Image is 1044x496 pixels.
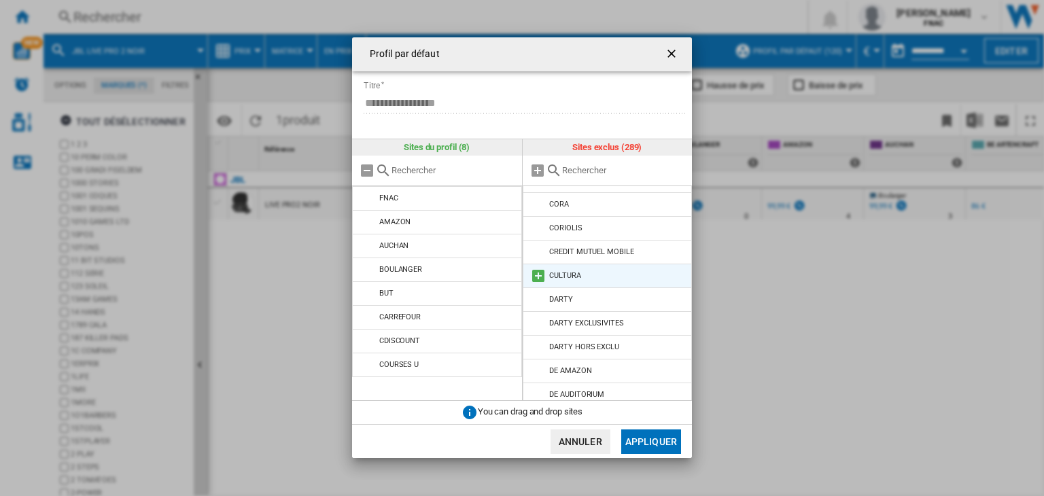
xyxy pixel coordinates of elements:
span: You can drag and drop sites [478,407,582,417]
div: CDISCOUNT [379,336,420,345]
div: DARTY HORS EXCLU [549,342,619,351]
h4: Profil par défaut [363,48,440,61]
ng-md-icon: getI18NText('BUTTONS.CLOSE_DIALOG') [665,47,681,63]
div: CREDIT MUTUEL MOBILE [549,247,633,256]
div: CORA [549,200,569,209]
div: AUCHAN [379,241,408,250]
div: BUT [379,289,394,298]
div: FNAC [379,194,398,202]
div: BOULANGER [379,265,422,274]
div: COURSES U [379,360,419,369]
input: Rechercher [562,165,686,175]
md-icon: Tout retirer [359,162,375,179]
button: Appliquer [621,429,681,454]
div: CARREFOUR [379,313,421,321]
button: getI18NText('BUTTONS.CLOSE_DIALOG') [659,41,686,68]
div: DARTY EXCLUSIVITES [549,319,623,327]
md-icon: Tout ajouter [529,162,546,179]
div: Sites exclus (289) [523,139,693,156]
div: CULTURA [549,271,580,280]
div: DE AMAZON [549,366,591,375]
div: AMAZON [379,217,411,226]
div: Sites du profil (8) [352,139,522,156]
div: DE AUDITORIUM [549,390,604,399]
button: Annuler [551,429,610,454]
input: Rechercher [391,165,515,175]
div: DARTY [549,295,573,304]
div: CORIOLIS [549,224,582,232]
